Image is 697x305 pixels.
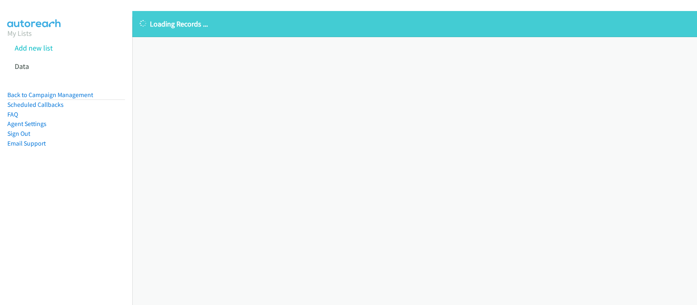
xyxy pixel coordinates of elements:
a: My Lists [7,29,32,38]
a: Data [15,62,29,71]
a: Agent Settings [7,120,47,128]
a: Back to Campaign Management [7,91,93,99]
p: Loading Records ... [140,18,690,29]
a: FAQ [7,111,18,118]
a: Email Support [7,139,46,147]
a: Scheduled Callbacks [7,101,64,108]
a: Add new list [15,43,53,53]
a: Sign Out [7,130,30,137]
